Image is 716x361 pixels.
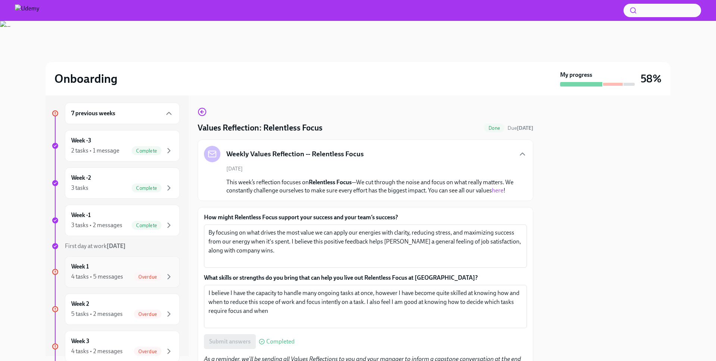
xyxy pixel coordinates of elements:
[226,178,515,195] p: This week’s reflection focuses on —We cut through the noise and focus on what really matters. We ...
[15,4,39,16] img: Udemy
[132,223,161,228] span: Complete
[208,228,522,264] textarea: By focusing on what drives the most value we can apply our energies with clarity, reducing stress...
[508,125,533,131] span: Due
[71,136,91,145] h6: Week -3
[51,293,180,325] a: Week 25 tasks • 2 messagesOverdue
[71,347,123,355] div: 4 tasks • 2 messages
[226,149,364,159] h5: Weekly Values Reflection -- Relentless Focus
[266,339,295,345] span: Completed
[517,125,533,131] strong: [DATE]
[71,109,115,117] h6: 7 previous weeks
[51,242,180,250] a: First day at work[DATE]
[71,147,119,155] div: 2 tasks • 1 message
[51,256,180,288] a: Week 14 tasks • 5 messagesOverdue
[492,187,503,194] a: here
[198,122,323,134] h4: Values Reflection: Relentless Focus
[71,211,91,219] h6: Week -1
[71,310,123,318] div: 5 tasks • 2 messages
[484,125,505,131] span: Done
[107,242,126,249] strong: [DATE]
[132,185,161,191] span: Complete
[51,130,180,161] a: Week -32 tasks • 1 messageComplete
[134,274,161,280] span: Overdue
[71,300,89,308] h6: Week 2
[204,274,527,282] label: What skills or strengths do you bring that can help you live out Relentless Focus at [GEOGRAPHIC_...
[226,165,243,172] span: [DATE]
[134,311,161,317] span: Overdue
[309,179,352,186] strong: Relentless Focus
[204,213,527,222] label: How might Relentless Focus support your success and your team’s success?
[71,337,89,345] h6: Week 3
[51,205,180,236] a: Week -13 tasks • 2 messagesComplete
[65,242,126,249] span: First day at work
[134,349,161,354] span: Overdue
[71,174,91,182] h6: Week -2
[71,184,88,192] div: 3 tasks
[54,71,117,86] h2: Onboarding
[71,263,89,271] h6: Week 1
[51,167,180,199] a: Week -23 tasksComplete
[208,289,522,324] textarea: I believe I have the capacity to handle many ongoing tasks at once, however I have become quite s...
[132,148,161,154] span: Complete
[65,103,180,124] div: 7 previous weeks
[71,273,123,281] div: 4 tasks • 5 messages
[560,71,592,79] strong: My progress
[71,221,122,229] div: 3 tasks • 2 messages
[641,72,662,85] h3: 58%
